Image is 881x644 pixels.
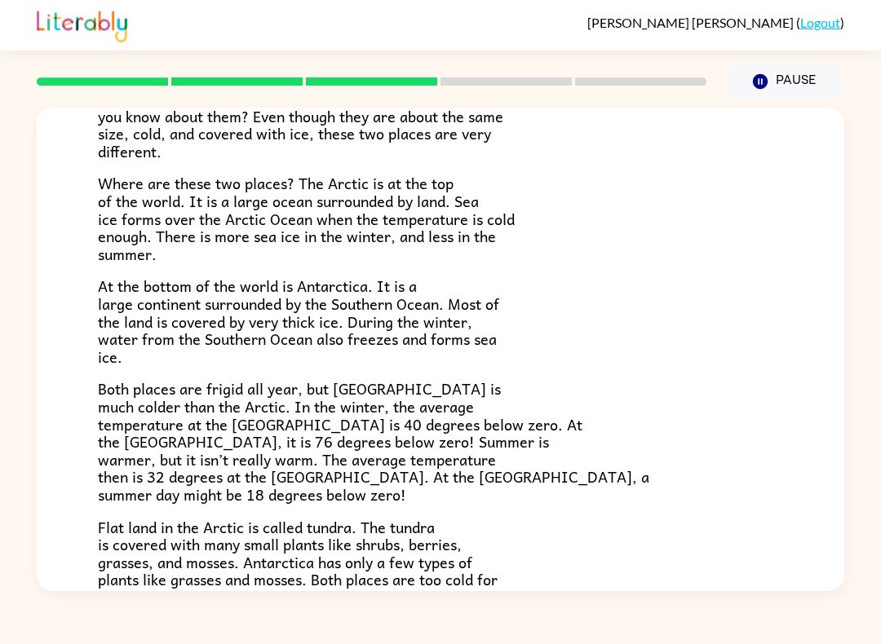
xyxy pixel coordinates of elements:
[98,274,499,368] span: At the bottom of the world is Antarctica. It is a large continent surrounded by the Southern Ocea...
[37,7,127,42] img: Literably
[800,15,840,30] a: Logout
[587,15,796,30] span: [PERSON_NAME] [PERSON_NAME]
[726,63,844,100] button: Pause
[98,377,649,506] span: Both places are frigid all year, but [GEOGRAPHIC_DATA] is much colder than the Arctic. In the win...
[98,515,498,609] span: Flat land in the Arctic is called tundra. The tundra is covered with many small plants like shrub...
[587,15,844,30] div: ( )
[98,171,515,265] span: Where are these two places? The Arctic is at the top of the world. It is a large ocean surrounded...
[98,86,547,163] span: Have you heard of the Arctic and [GEOGRAPHIC_DATA]? What do you know about them? Even though they...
